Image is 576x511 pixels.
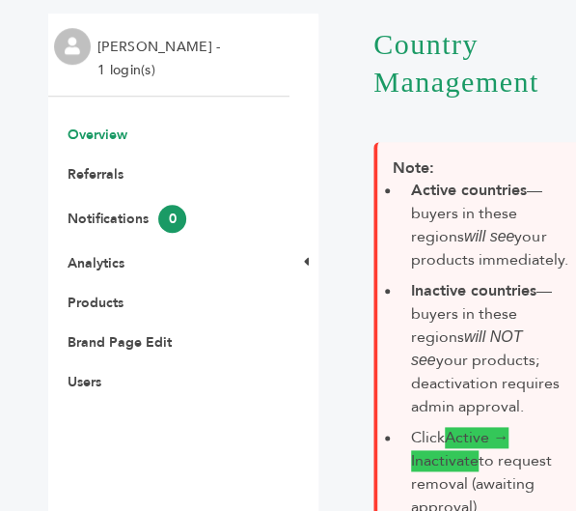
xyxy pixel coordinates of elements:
span: 0 [158,205,186,233]
span: Active → Inactivate [411,427,508,471]
b: Inactive countries [411,280,536,301]
a: Analytics [68,254,124,272]
a: Brand Page Edit [68,333,172,352]
a: Referrals [68,165,123,184]
em: will see [464,228,514,244]
b: Active countries [411,180,527,201]
a: Overview [68,126,127,144]
em: will NOT see [411,328,522,368]
li: [PERSON_NAME] - 1 login(s) [97,36,225,82]
a: Products [68,294,123,312]
img: profile.png [54,28,91,65]
a: Notifications0 [68,210,186,228]
strong: Note: [393,157,434,179]
a: Users [68,373,101,391]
